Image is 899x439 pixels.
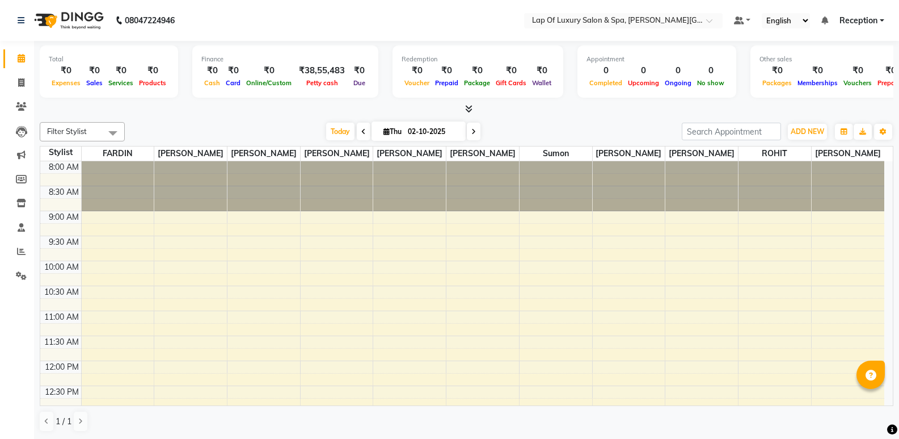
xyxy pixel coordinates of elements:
div: 12:00 PM [43,361,81,373]
div: 10:30 AM [42,286,81,298]
div: ₹38,55,483 [294,64,349,77]
span: 1 / 1 [56,416,71,428]
b: 08047224946 [125,5,175,36]
span: Vouchers [841,79,875,87]
span: [PERSON_NAME] [812,147,884,161]
span: ADD NEW [791,127,824,136]
span: Products [136,79,169,87]
div: ₹0 [349,64,369,77]
span: Upcoming [625,79,662,87]
iframe: chat widget [851,394,888,428]
span: Reception [839,15,877,27]
div: 0 [625,64,662,77]
span: Voucher [402,79,432,87]
span: Services [105,79,136,87]
span: Petty cash [303,79,341,87]
div: ₹0 [461,64,493,77]
span: [PERSON_NAME] [154,147,227,161]
span: Cash [201,79,223,87]
div: ₹0 [841,64,875,77]
span: [PERSON_NAME] [665,147,738,161]
div: 9:30 AM [47,236,81,248]
div: 11:00 AM [42,311,81,323]
span: FARDIN [82,147,154,161]
div: ₹0 [136,64,169,77]
div: ₹0 [795,64,841,77]
div: Redemption [402,55,554,64]
div: 12:30 PM [43,386,81,398]
div: 9:00 AM [47,211,81,223]
span: [PERSON_NAME] [227,147,300,161]
div: 8:00 AM [47,161,81,173]
span: Sumon [520,147,592,161]
div: ₹0 [529,64,554,77]
div: ₹0 [402,64,432,77]
span: No show [694,79,727,87]
span: Completed [586,79,625,87]
span: Sales [83,79,105,87]
span: Card [223,79,243,87]
span: Thu [381,127,404,136]
div: ₹0 [493,64,529,77]
div: 0 [662,64,694,77]
div: ₹0 [83,64,105,77]
span: Package [461,79,493,87]
div: Total [49,55,169,64]
span: Prepaid [432,79,461,87]
span: [PERSON_NAME] [446,147,519,161]
span: Wallet [529,79,554,87]
div: ₹0 [49,64,83,77]
div: 11:30 AM [42,336,81,348]
span: ROHIT [738,147,811,161]
span: Filter Stylist [47,127,87,136]
img: logo [29,5,107,36]
span: [PERSON_NAME] [301,147,373,161]
span: Today [326,123,354,140]
span: Gift Cards [493,79,529,87]
div: ₹0 [201,64,223,77]
input: Search Appointment [682,123,781,140]
button: ADD NEW [788,124,827,140]
div: ₹0 [223,64,243,77]
div: ₹0 [432,64,461,77]
span: Memberships [795,79,841,87]
div: 8:30 AM [47,186,81,198]
div: ₹0 [759,64,795,77]
div: Stylist [40,147,81,158]
div: Finance [201,55,369,64]
span: Expenses [49,79,83,87]
span: Due [351,79,368,87]
span: Online/Custom [243,79,294,87]
div: ₹0 [243,64,294,77]
span: Packages [759,79,795,87]
div: 0 [586,64,625,77]
span: Ongoing [662,79,694,87]
span: [PERSON_NAME] [593,147,665,161]
input: 2025-10-02 [404,123,461,140]
span: [PERSON_NAME] [373,147,446,161]
div: ₹0 [105,64,136,77]
div: Appointment [586,55,727,64]
div: 10:00 AM [42,261,81,273]
div: 0 [694,64,727,77]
